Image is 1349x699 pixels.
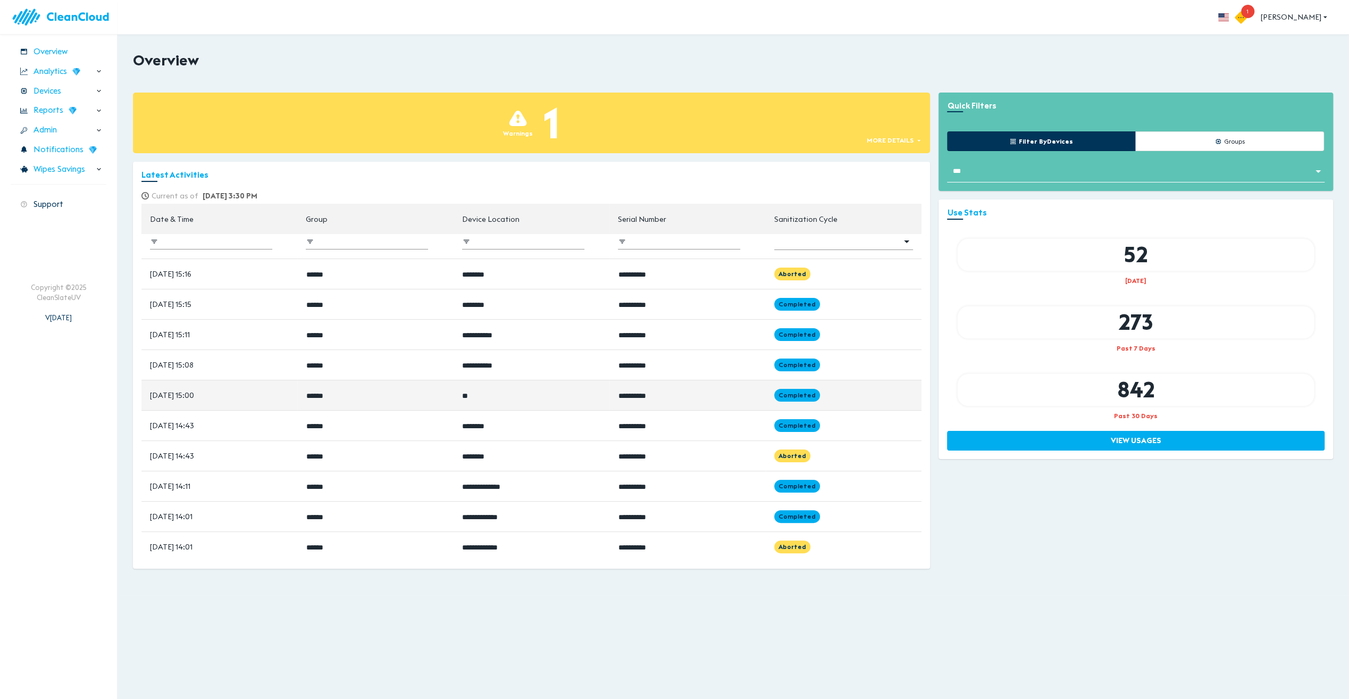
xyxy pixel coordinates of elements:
span: Aborted [774,269,810,278]
span: Analytics [33,65,67,78]
td: [DATE] 15:16 [141,259,297,289]
div: Date & Time [150,213,194,226]
div: 273 [958,306,1314,338]
button: 1 [1235,2,1256,32]
button: View Usages [947,431,1325,451]
span: Completed [774,481,820,490]
button: [PERSON_NAME] [1256,7,1333,27]
span: Device Location [462,213,533,226]
span: Group [306,213,341,226]
button: Filter byDevices [947,131,1136,151]
span: Aborted [774,451,810,460]
img: wD3W5TX8dC78QAAAABJRU5ErkJggg== [72,68,80,76]
div: Past 7 Days [958,344,1314,353]
span: Completed [774,421,820,430]
div: Admin [11,121,106,139]
td: [DATE] 14:01 [141,502,297,532]
span: Overview [33,46,68,58]
div: Sanitization Cycle [774,213,837,226]
span: More details [866,135,916,146]
button: Groups [1135,131,1324,151]
span: Support [33,198,63,211]
span: Reports [33,104,63,117]
span: Aborted [774,542,810,551]
img: flag_us.eb7bbaae.svg [1218,13,1229,21]
div: V [DATE] [45,302,72,322]
td: [DATE] 15:11 [141,320,297,350]
span: Date & Time [150,213,207,226]
span: 1 [1241,5,1254,18]
td: [DATE] 15:15 [141,289,297,320]
td: [DATE] 14:43 [141,441,297,471]
span: Notifications [33,144,83,156]
div: Device Location [462,213,520,226]
span: Completed [774,299,820,309]
span: Admin [33,124,57,136]
button: more [1212,5,1235,29]
button: More details [864,132,925,148]
div: Wipes Savings [11,160,106,179]
span: Filter by Devices [1016,136,1073,147]
div: Serial Number [618,213,666,226]
div: 842 [958,374,1314,406]
div: Overview [11,43,106,61]
div: Analytics [11,62,106,81]
div: Devices [11,82,106,101]
h3: Use Stats [947,208,1325,218]
span: Groups [1221,136,1245,147]
span: Completed [774,512,820,521]
strong: Current as of [152,191,198,201]
span: Sanitization Cycle [774,213,851,226]
div: Support [11,195,106,214]
div: Warnings [503,129,533,138]
div: Reports [11,101,106,120]
h3: Quick Filters [947,101,1325,111]
div: 52 [958,239,1314,271]
td: [DATE] 14:43 [141,411,297,441]
img: logo.83bc1f05.svg [11,2,117,32]
div: 1 [543,93,560,153]
div: Notifications [11,140,106,159]
img: wD3W5TX8dC78QAAAABJRU5ErkJggg== [89,146,97,154]
span: Completed [774,330,820,339]
td: [DATE] 14:11 [141,471,297,502]
h3: Latest Activities [141,170,921,180]
td: [DATE] 14:01 [141,532,297,562]
span: [PERSON_NAME] [1261,11,1329,24]
span: Serial Number [618,213,680,226]
span: Completed [774,390,820,400]
span: Wipes Savings [33,163,85,176]
span: [DATE] 3:30 PM [203,191,257,201]
div: Without Label [950,163,1322,179]
td: [DATE] 15:00 [141,380,297,411]
span: Devices [33,85,61,97]
div: Copyright © 2025 CleanSlateUV [31,282,87,302]
img: wD3W5TX8dC78QAAAABJRU5ErkJggg== [69,106,77,114]
div: [DATE] [958,276,1314,285]
div: Group [306,213,328,226]
h2: Overview [133,52,199,69]
span: Completed [774,360,820,369]
td: [DATE] 15:08 [141,350,297,380]
div: Past 30 Days [958,411,1314,420]
span: View Usages [958,434,1313,447]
